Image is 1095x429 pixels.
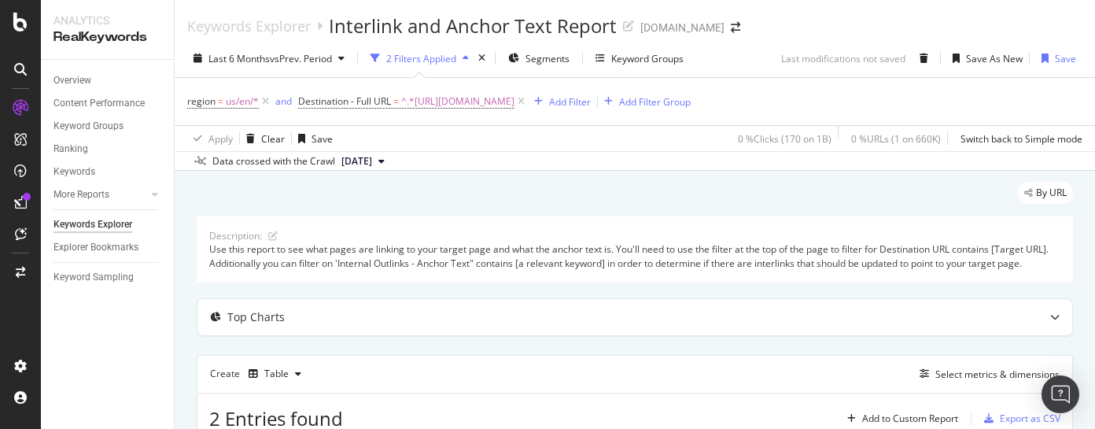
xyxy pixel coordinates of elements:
a: Keyword Sampling [53,269,163,286]
button: Table [242,361,308,386]
div: Add Filter [549,95,591,109]
div: Save [1055,52,1076,65]
button: Apply [187,126,233,151]
div: More Reports [53,187,109,203]
div: Create [210,361,308,386]
span: region [187,94,216,108]
div: Ranking [53,141,88,157]
button: Switch back to Simple mode [954,126,1082,151]
span: Last 6 Months [208,52,270,65]
div: arrow-right-arrow-left [731,22,740,33]
div: Content Performance [53,95,145,112]
div: times [475,50,489,66]
div: Table [264,369,289,379]
span: ^.*[URL][DOMAIN_NAME] [401,91,514,113]
div: Apply [208,132,233,146]
div: Open Intercom Messenger [1042,375,1079,413]
button: Save [1035,46,1076,71]
a: Keyword Groups [53,118,163,135]
div: Keywords [53,164,95,180]
a: Ranking [53,141,163,157]
button: Segments [502,46,576,71]
a: Explorer Bookmarks [53,239,163,256]
div: Select metrics & dimensions [935,368,1060,381]
button: Clear [240,126,285,151]
div: Last modifications not saved [781,52,905,65]
div: Interlink and Anchor Text Report [329,13,617,39]
button: Select metrics & dimensions [913,364,1060,383]
div: Switch back to Simple mode [960,132,1082,146]
span: vs Prev. Period [270,52,332,65]
div: 2 Filters Applied [386,52,456,65]
button: Save [292,126,333,151]
a: Keywords [53,164,163,180]
div: Explorer Bookmarks [53,239,138,256]
div: Export as CSV [1000,412,1060,425]
span: 2025 Jun. 24th [341,154,372,168]
div: Analytics [53,13,161,28]
div: Clear [261,132,285,146]
a: Keywords Explorer [187,17,311,35]
a: Keywords Explorer [53,216,163,233]
div: Save As New [966,52,1023,65]
div: 0 % Clicks ( 170 on 1B ) [738,132,831,146]
div: Add Filter Group [619,95,691,109]
button: Keyword Groups [589,46,690,71]
div: Data crossed with the Crawl [212,154,335,168]
a: Overview [53,72,163,89]
div: legacy label [1018,182,1073,204]
div: Description: [209,229,262,242]
div: Keyword Groups [53,118,124,135]
div: Keyword Groups [611,52,684,65]
div: Use this report to see what pages are linking to your target page and what the anchor text is. Yo... [209,242,1060,269]
div: and [275,94,292,108]
div: Add to Custom Report [862,414,958,423]
div: Keywords Explorer [53,216,132,233]
div: [DOMAIN_NAME] [640,20,724,35]
button: [DATE] [335,152,391,171]
span: = [218,94,223,108]
div: 0 % URLs ( 1 on 660K ) [851,132,941,146]
span: us/en/* [226,91,259,113]
button: Save As New [946,46,1023,71]
button: Last 6 MonthsvsPrev. Period [187,46,351,71]
div: Save [312,132,333,146]
a: More Reports [53,187,147,203]
div: Top Charts [227,309,285,325]
div: Keyword Sampling [53,269,134,286]
span: Destination - Full URL [298,94,391,108]
div: RealKeywords [53,28,161,46]
div: Overview [53,72,91,89]
button: Add Filter [528,92,591,111]
a: Content Performance [53,95,163,112]
span: By URL [1036,188,1067,198]
button: and [275,94,292,109]
span: Segments [525,52,570,65]
button: Add Filter Group [598,92,691,111]
button: 2 Filters Applied [364,46,475,71]
span: = [393,94,399,108]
